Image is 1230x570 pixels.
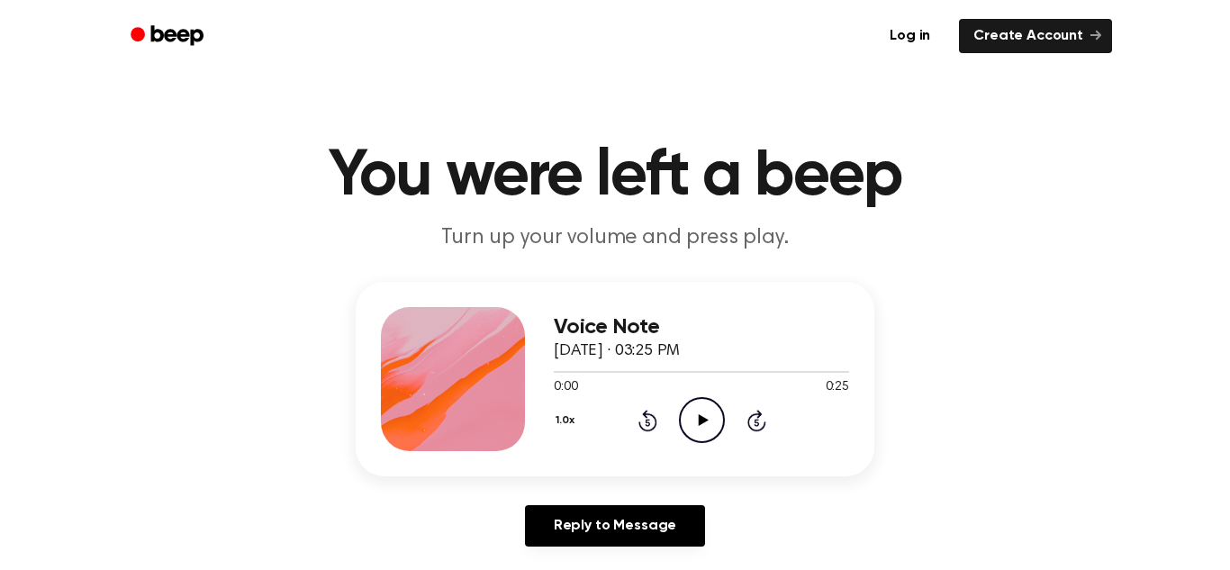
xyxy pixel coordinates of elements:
[118,19,220,54] a: Beep
[826,378,849,397] span: 0:25
[554,315,849,339] h3: Voice Note
[525,505,705,547] a: Reply to Message
[554,378,577,397] span: 0:00
[959,19,1112,53] a: Create Account
[554,343,680,359] span: [DATE] · 03:25 PM
[872,15,948,57] a: Log in
[269,223,961,253] p: Turn up your volume and press play.
[154,144,1076,209] h1: You were left a beep
[554,405,581,436] button: 1.0x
